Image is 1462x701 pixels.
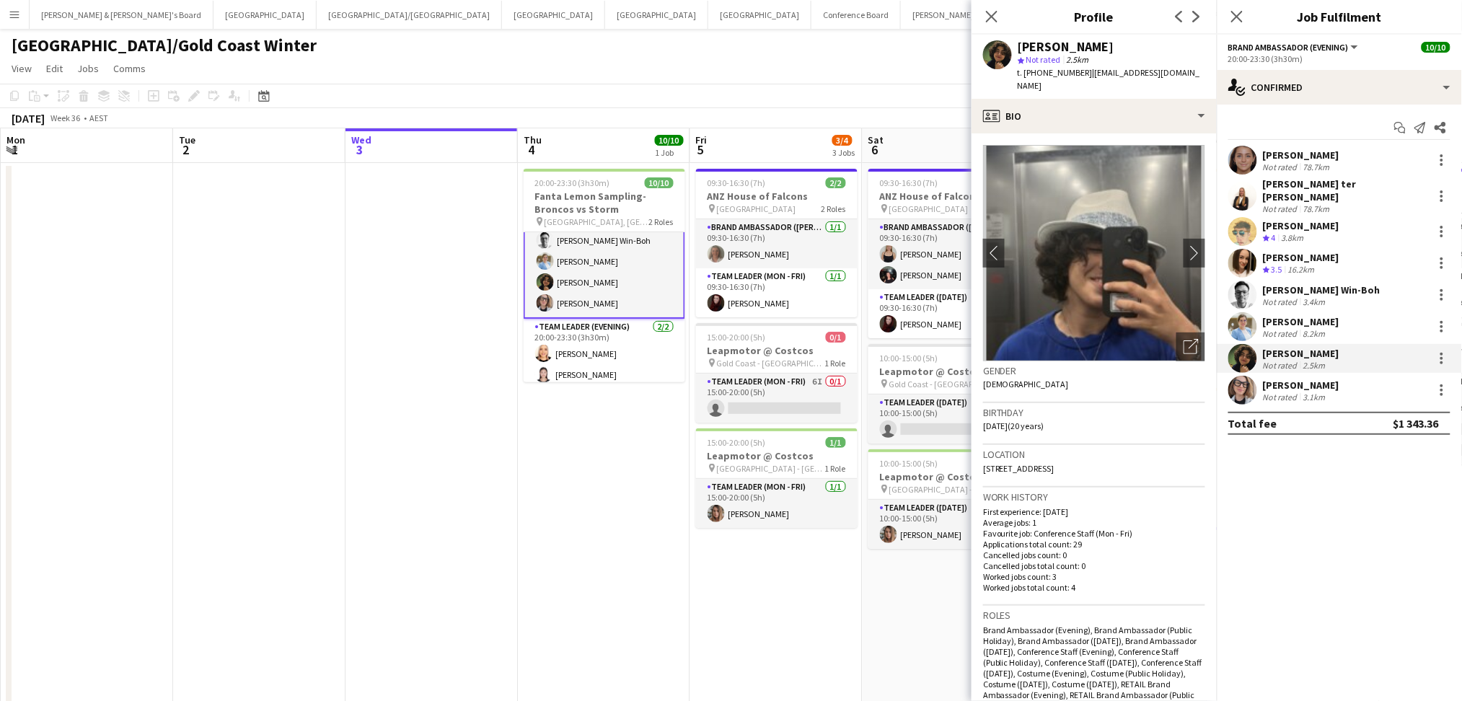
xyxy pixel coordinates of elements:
p: Favourite job: Conference Staff (Mon - Fri) [983,528,1205,539]
span: 2.5km [1064,54,1092,65]
div: [PERSON_NAME] [1263,149,1339,162]
div: 3.4km [1300,296,1329,307]
h3: Gender [983,364,1205,377]
div: Not rated [1263,203,1300,214]
div: Not rated [1263,360,1300,371]
div: 8.2km [1300,328,1329,339]
h3: Roles [983,609,1205,622]
span: Brand Ambassador (Evening) [1228,42,1349,53]
div: [PERSON_NAME] Win-Boh [1263,283,1380,296]
span: [DEMOGRAPHIC_DATA] [983,379,1069,389]
div: [PERSON_NAME] [1263,347,1339,360]
div: 78.7km [1300,162,1333,172]
div: Total fee [1228,416,1277,431]
p: Worked jobs total count: 4 [983,582,1205,593]
div: Not rated [1263,328,1300,339]
button: Conference Board [811,1,901,29]
h3: Location [983,448,1205,461]
div: $1 343.36 [1393,416,1439,431]
button: [GEOGRAPHIC_DATA] [502,1,605,29]
span: [STREET_ADDRESS] [983,463,1054,474]
p: First experience: [DATE] [983,506,1205,517]
button: [PERSON_NAME] & [PERSON_NAME]'s Board [30,1,213,29]
span: 10/10 [1422,42,1450,53]
div: Not rated [1263,296,1300,307]
div: [PERSON_NAME] ter [PERSON_NAME] [1263,177,1427,203]
button: [GEOGRAPHIC_DATA] [213,1,317,29]
div: [PERSON_NAME] [1018,40,1114,53]
h3: Birthday [983,406,1205,419]
button: [GEOGRAPHIC_DATA] [605,1,708,29]
h3: Profile [972,7,1217,26]
button: [PERSON_NAME]'s Board [901,1,1016,29]
span: [DATE] (20 years) [983,420,1044,431]
div: Open photos pop-in [1176,332,1205,361]
div: 3.8km [1279,232,1307,244]
h3: Work history [983,490,1205,503]
p: Average jobs: 1 [983,517,1205,528]
button: [GEOGRAPHIC_DATA]/[GEOGRAPHIC_DATA] [317,1,502,29]
p: Cancelled jobs count: 0 [983,550,1205,560]
div: Bio [972,99,1217,133]
span: Not rated [1026,54,1061,65]
div: [PERSON_NAME] [1263,315,1339,328]
button: Brand Ambassador (Evening) [1228,42,1360,53]
div: 78.7km [1300,203,1333,214]
div: [PERSON_NAME] [1263,219,1339,232]
img: Crew avatar or photo [983,145,1205,361]
p: Cancelled jobs total count: 0 [983,560,1205,571]
button: [GEOGRAPHIC_DATA] [708,1,811,29]
div: 3.1km [1300,392,1329,402]
div: 20:00-23:30 (3h30m) [1228,53,1450,64]
span: 4 [1272,232,1276,243]
div: Not rated [1263,162,1300,172]
span: 3.5 [1272,264,1282,275]
div: [PERSON_NAME] [1263,251,1339,264]
div: 16.2km [1285,264,1318,276]
div: [PERSON_NAME] [1263,379,1339,392]
div: Not rated [1263,392,1300,402]
div: Confirmed [1217,70,1462,105]
span: | [EMAIL_ADDRESS][DOMAIN_NAME] [1018,67,1200,91]
p: Worked jobs count: 3 [983,571,1205,582]
p: Applications total count: 29 [983,539,1205,550]
span: t. [PHONE_NUMBER] [1018,67,1093,78]
div: 2.5km [1300,360,1329,371]
h3: Job Fulfilment [1217,7,1462,26]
